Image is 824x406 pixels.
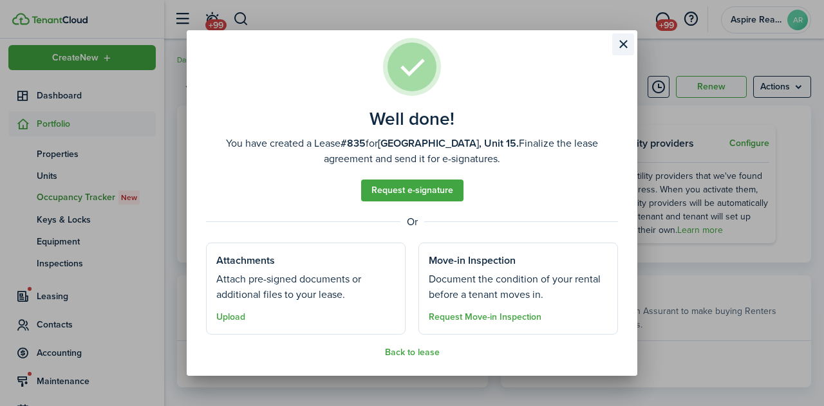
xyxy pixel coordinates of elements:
[370,109,454,129] well-done-title: Well done!
[612,33,634,55] button: Close modal
[341,136,366,151] b: #835
[216,312,245,322] button: Upload
[216,253,275,268] well-done-section-title: Attachments
[378,136,519,151] b: [GEOGRAPHIC_DATA], Unit 15.
[206,214,618,230] well-done-separator: Or
[206,136,618,167] well-done-description: You have created a Lease for Finalize the lease agreement and send it for e-signatures.
[216,272,395,302] well-done-section-description: Attach pre-signed documents or additional files to your lease.
[429,312,541,322] button: Request Move-in Inspection
[385,347,440,358] button: Back to lease
[429,253,516,268] well-done-section-title: Move-in Inspection
[429,272,608,302] well-done-section-description: Document the condition of your rental before a tenant moves in.
[361,180,464,201] a: Request e-signature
